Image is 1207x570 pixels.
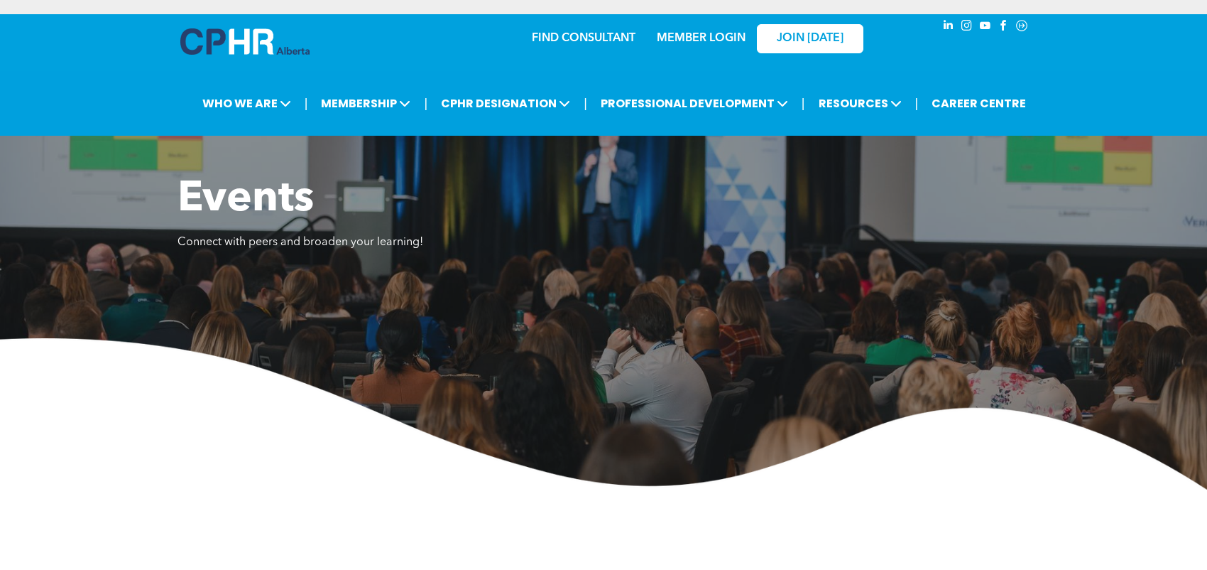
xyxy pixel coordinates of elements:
span: Connect with peers and broaden your learning! [177,237,423,248]
a: youtube [977,18,993,37]
a: MEMBER LOGIN [657,33,745,44]
li: | [305,89,308,118]
span: PROFESSIONAL DEVELOPMENT [596,90,792,117]
span: JOIN [DATE] [777,32,843,45]
a: facebook [995,18,1011,37]
a: linkedin [940,18,956,37]
span: WHO WE ARE [198,90,295,117]
li: | [584,89,587,118]
li: | [424,89,427,118]
span: MEMBERSHIP [317,90,415,117]
li: | [802,89,805,118]
a: Social network [1014,18,1029,37]
span: Events [177,178,314,221]
a: instagram [958,18,974,37]
span: RESOURCES [814,90,906,117]
img: A blue and white logo for cp alberta [180,28,310,55]
a: CAREER CENTRE [927,90,1030,117]
span: CPHR DESIGNATION [437,90,574,117]
a: FIND CONSULTANT [532,33,635,44]
a: JOIN [DATE] [757,24,863,53]
li: | [915,89,919,118]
